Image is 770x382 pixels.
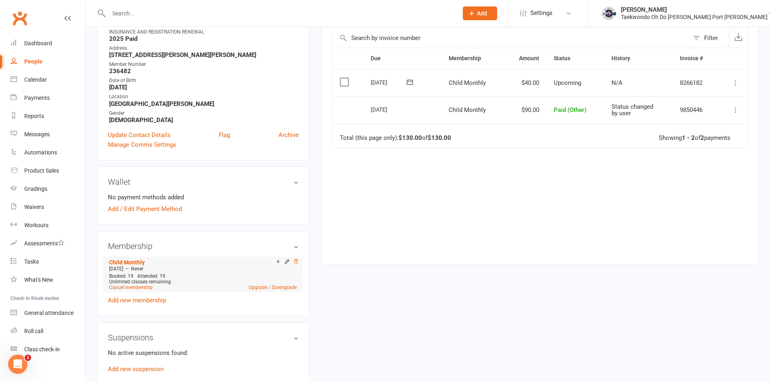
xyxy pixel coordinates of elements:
[11,253,85,271] a: Tasks
[601,5,617,21] img: thumb_image1676970799.png
[109,259,145,266] a: Child Monthly
[108,130,171,140] a: Update Contact Details
[11,89,85,107] a: Payments
[504,69,546,97] td: $40.00
[109,110,299,117] div: Gender
[504,48,546,69] th: Amount
[24,240,64,247] div: Assessments
[249,285,297,290] a: Upgrade / Downgrade
[24,222,49,228] div: Workouts
[399,134,422,141] strong: $130.00
[449,106,486,114] span: Child Monthly
[340,135,451,141] div: Total (this page only): of
[24,346,60,352] div: Class check-in
[612,79,622,87] span: N/A
[449,79,486,87] span: Child Monthly
[371,76,408,89] div: [DATE]
[107,266,299,272] div: —
[11,34,85,53] a: Dashboard
[10,8,30,28] a: Clubworx
[11,234,85,253] a: Assessments
[108,365,164,373] a: Add new suspension
[11,162,85,180] a: Product Sales
[24,58,42,65] div: People
[24,131,50,137] div: Messages
[371,103,408,116] div: [DATE]
[109,35,299,42] strong: 2025 Paid
[109,61,299,68] div: Member Number
[278,130,299,140] a: Archive
[108,192,299,202] li: No payment methods added
[109,273,133,279] span: Booked: 19
[24,276,53,283] div: What's New
[11,216,85,234] a: Workouts
[24,40,52,46] div: Dashboard
[109,266,123,272] span: [DATE]
[24,328,43,334] div: Roll call
[24,113,44,119] div: Reports
[546,48,604,69] th: Status
[24,76,47,83] div: Calendar
[673,69,718,97] td: 8266182
[109,116,299,124] strong: [DEMOGRAPHIC_DATA]
[24,258,39,265] div: Tasks
[530,4,553,22] span: Settings
[704,33,718,43] div: Filter
[11,125,85,144] a: Messages
[700,134,704,141] strong: 2
[504,96,546,124] td: $90.00
[621,6,768,13] div: [PERSON_NAME]
[621,13,768,21] div: Taekwondo Oh Do [PERSON_NAME] Port [PERSON_NAME]
[24,204,44,210] div: Waivers
[463,6,497,20] button: Add
[109,93,299,101] div: Location
[11,198,85,216] a: Waivers
[25,355,31,361] span: 1
[554,79,581,87] span: Upcoming
[131,266,143,272] span: Never
[109,51,299,59] strong: [STREET_ADDRESS][PERSON_NAME][PERSON_NAME]
[11,107,85,125] a: Reports
[11,304,85,322] a: General attendance kiosk mode
[8,355,27,374] iframe: Intercom live chat
[673,96,718,124] td: 9850446
[682,134,695,141] strong: 1 - 2
[108,333,299,342] h3: Suspensions
[612,103,653,117] span: Status changed by user
[604,48,673,69] th: History
[219,130,230,140] a: Flag
[333,28,689,48] input: Search by invoice number
[11,71,85,89] a: Calendar
[24,186,47,192] div: Gradings
[108,204,182,214] a: Add / Edit Payment Method
[11,180,85,198] a: Gradings
[108,177,299,186] h3: Wallet
[11,271,85,289] a: What's New
[554,106,586,114] span: Paid (Other)
[108,297,166,304] a: Add new membership
[109,44,299,52] div: Address
[659,135,730,141] div: Showing of payments
[11,144,85,162] a: Automations
[11,340,85,359] a: Class kiosk mode
[109,84,299,91] strong: [DATE]
[108,242,299,251] h3: Membership
[24,310,74,316] div: General attendance
[24,95,50,101] div: Payments
[441,48,504,69] th: Membership
[109,68,299,75] strong: 236482
[689,28,729,48] button: Filter
[137,273,165,279] span: Attended: 19
[109,285,153,290] a: Cancel membership
[109,28,299,36] div: INSURANCE AND REGISTRATION RENEWAL
[363,48,441,69] th: Due
[477,10,487,17] span: Add
[24,149,57,156] div: Automations
[24,167,59,174] div: Product Sales
[109,279,171,285] span: Unlimited classes remaining
[109,100,299,108] strong: [GEOGRAPHIC_DATA][PERSON_NAME]
[109,77,299,84] div: Date of Birth
[428,134,451,141] strong: $130.00
[108,140,176,150] a: Manage Comms Settings
[11,322,85,340] a: Roll call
